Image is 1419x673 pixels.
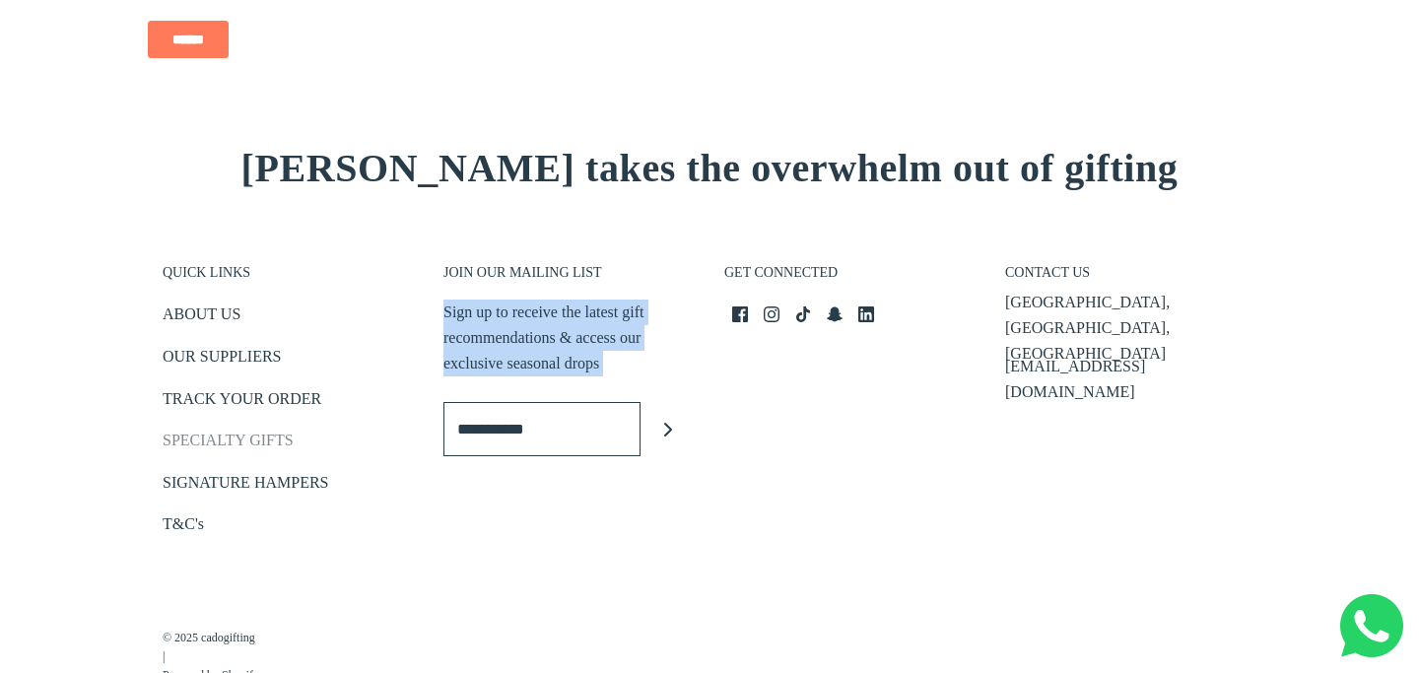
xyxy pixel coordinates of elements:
span: Number of gifts [562,164,655,179]
a: T&C's [163,511,204,544]
span: [PERSON_NAME] takes the overwhelm out of gifting [241,146,1179,190]
h3: CONTACT US [1005,264,1256,292]
img: Whatsapp [1340,594,1403,657]
h3: QUICK LINKS [163,264,414,292]
a: © 2025 cadogifting [163,629,259,647]
h3: JOIN OUR MAILING LIST [443,264,695,292]
button: Join [641,402,695,456]
a: SPECIALTY GIFTS [163,428,294,460]
p: Sign up to receive the latest gift recommendations & access our exclusive seasonal drops [443,300,695,375]
h3: GET CONNECTED [724,264,976,292]
span: Company name [562,83,659,99]
input: Enter email [443,402,641,456]
a: SIGNATURE HAMPERS [163,470,328,503]
p: [EMAIL_ADDRESS][DOMAIN_NAME] [1005,354,1256,404]
a: OUR SUPPLIERS [163,344,281,376]
a: ABOUT US [163,302,240,334]
span: Last name [562,2,626,18]
p: [GEOGRAPHIC_DATA], [GEOGRAPHIC_DATA], [GEOGRAPHIC_DATA] [1005,290,1256,366]
a: TRACK YOUR ORDER [163,386,321,419]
